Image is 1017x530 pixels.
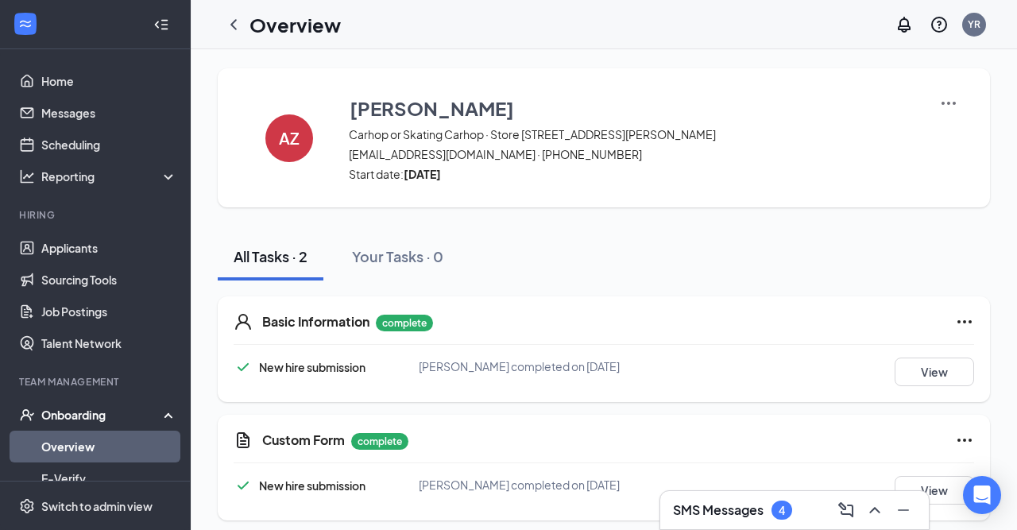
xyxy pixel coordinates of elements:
[352,246,443,266] div: Your Tasks · 0
[234,431,253,450] svg: CustomFormIcon
[41,462,177,494] a: E-Verify
[955,431,974,450] svg: Ellipses
[234,358,253,377] svg: Checkmark
[939,94,958,113] img: More Actions
[419,359,620,373] span: [PERSON_NAME] completed on [DATE]
[41,129,177,161] a: Scheduling
[224,15,243,34] svg: ChevronLeft
[968,17,980,31] div: YR
[779,504,785,517] div: 4
[41,407,164,423] div: Onboarding
[41,168,178,184] div: Reporting
[895,358,974,386] button: View
[17,16,33,32] svg: WorkstreamLogo
[262,313,369,331] h5: Basic Information
[19,498,35,514] svg: Settings
[376,315,433,331] p: complete
[19,407,35,423] svg: UserCheck
[41,431,177,462] a: Overview
[349,146,919,162] span: [EMAIL_ADDRESS][DOMAIN_NAME] · [PHONE_NUMBER]
[865,501,884,520] svg: ChevronUp
[262,431,345,449] h5: Custom Form
[862,497,887,523] button: ChevronUp
[349,166,919,182] span: Start date:
[41,65,177,97] a: Home
[259,478,365,493] span: New hire submission
[249,11,341,38] h1: Overview
[153,17,169,33] svg: Collapse
[963,476,1001,514] div: Open Intercom Messenger
[891,497,916,523] button: Minimize
[234,246,307,266] div: All Tasks · 2
[234,312,253,331] svg: User
[41,327,177,359] a: Talent Network
[19,375,174,389] div: Team Management
[955,312,974,331] svg: Ellipses
[404,167,441,181] strong: [DATE]
[350,95,514,122] h3: [PERSON_NAME]
[279,133,300,144] h4: AZ
[930,15,949,34] svg: QuestionInfo
[833,497,859,523] button: ComposeMessage
[19,168,35,184] svg: Analysis
[19,208,174,222] div: Hiring
[259,360,365,374] span: New hire submission
[41,97,177,129] a: Messages
[673,501,764,519] h3: SMS Messages
[349,94,919,122] button: [PERSON_NAME]
[837,501,856,520] svg: ComposeMessage
[41,264,177,296] a: Sourcing Tools
[349,126,919,142] span: Carhop or Skating Carhop · Store [STREET_ADDRESS][PERSON_NAME]
[894,501,913,520] svg: Minimize
[249,94,329,182] button: AZ
[419,478,620,492] span: [PERSON_NAME] completed on [DATE]
[234,476,253,495] svg: Checkmark
[351,433,408,450] p: complete
[895,476,974,505] button: View
[41,296,177,327] a: Job Postings
[41,498,153,514] div: Switch to admin view
[41,232,177,264] a: Applicants
[895,15,914,34] svg: Notifications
